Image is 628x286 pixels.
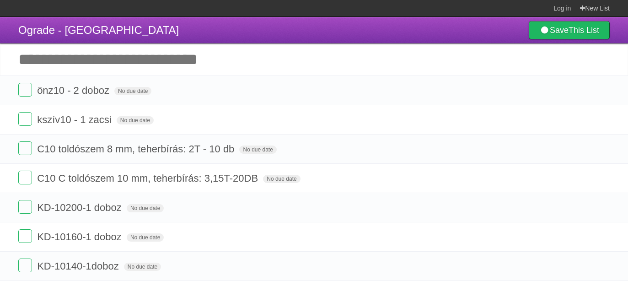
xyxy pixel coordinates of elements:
[124,263,161,271] span: No due date
[37,173,260,184] span: C10 C toldószem 10 mm, teherbírás: 3,15T-20DB
[18,24,179,36] span: Ograde - [GEOGRAPHIC_DATA]
[117,116,154,124] span: No due date
[127,233,164,242] span: No due date
[529,21,610,39] a: SaveThis List
[18,171,32,184] label: Done
[37,202,124,213] span: KD-10200-1 doboz
[18,229,32,243] label: Done
[18,141,32,155] label: Done
[239,146,276,154] span: No due date
[37,231,124,243] span: KD-10160-1 doboz
[569,26,599,35] b: This List
[37,143,236,155] span: C10 toldószem 8 mm, teherbírás: 2T - 10 db
[18,200,32,214] label: Done
[18,112,32,126] label: Done
[18,83,32,97] label: Done
[18,259,32,272] label: Done
[263,175,300,183] span: No due date
[114,87,151,95] span: No due date
[37,114,114,125] span: kszív10 - 1 zacsi
[37,260,121,272] span: KD-10140-1doboz
[127,204,164,212] span: No due date
[37,85,112,96] span: önz10 - 2 doboz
